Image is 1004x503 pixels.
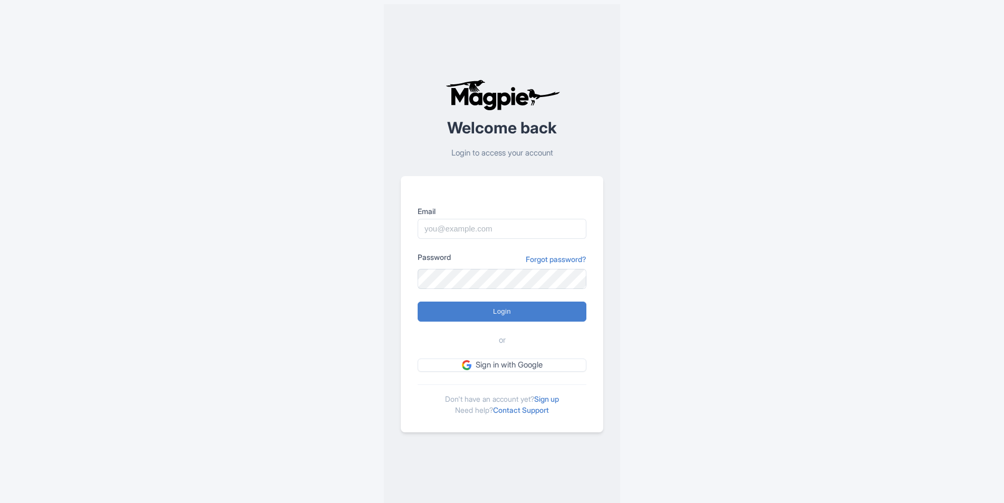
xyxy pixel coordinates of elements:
[418,359,586,372] a: Sign in with Google
[401,119,603,137] h2: Welcome back
[462,360,471,370] img: google.svg
[401,147,603,159] p: Login to access your account
[418,206,586,217] label: Email
[418,219,586,239] input: you@example.com
[443,79,562,111] img: logo-ab69f6fb50320c5b225c76a69d11143b.png
[418,252,451,263] label: Password
[526,254,586,265] a: Forgot password?
[534,394,559,403] a: Sign up
[418,384,586,415] div: Don't have an account yet? Need help?
[418,302,586,322] input: Login
[493,405,549,414] a: Contact Support
[499,334,506,346] span: or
